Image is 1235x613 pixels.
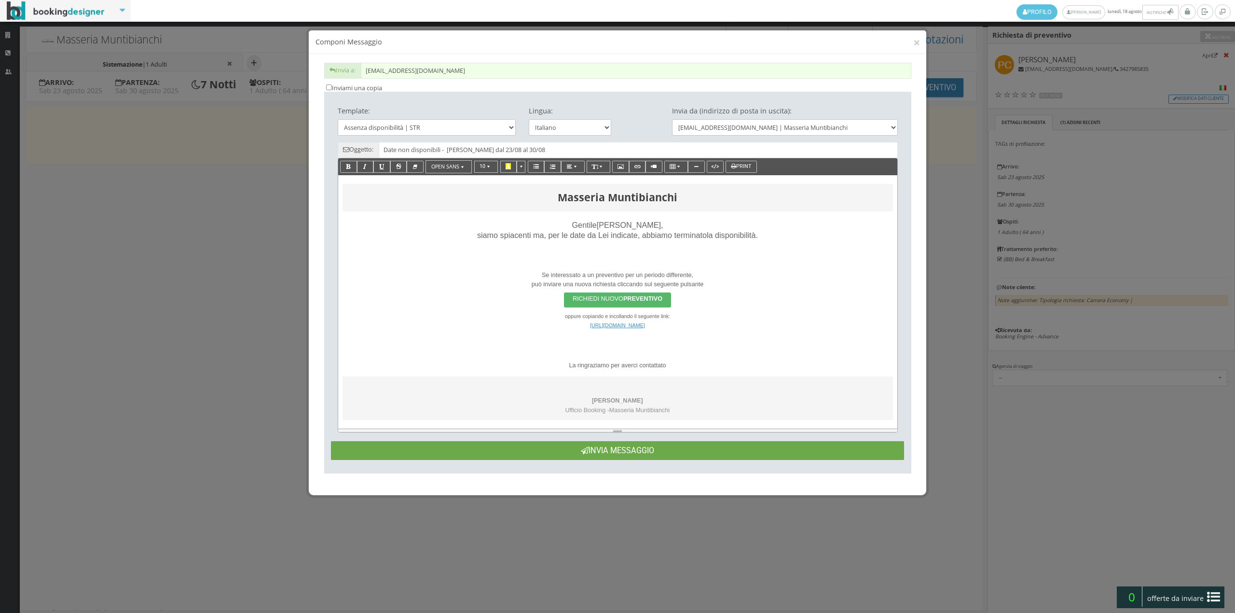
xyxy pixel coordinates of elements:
span: la disponibilità [707,231,756,239]
button: Print [726,161,757,173]
h4: Template: [338,107,516,115]
button: × [913,36,920,48]
span: Oggetto: [338,142,379,158]
span: La ringraziamo per averci contattato [569,362,666,369]
span: siamo spiacenti ma, per le date da Lei indicate, abbiamo terminato [477,231,707,239]
button: 10 [474,161,498,173]
b: Masseria Muntibianchi [558,190,677,204]
span: [PERSON_NAME] [592,397,643,404]
a: [URL][DOMAIN_NAME] [590,322,645,328]
button: Invia Messaggio [331,441,904,460]
span: PREVENTIVO [623,295,662,302]
button: Open Sans [425,160,472,173]
span: Masseria Muntibianchi [609,407,670,414]
span: Open Sans [431,163,459,170]
span: Gentile [572,221,597,229]
span: Se interessato a un preventivo per un periodo differente, può inviare una nuova richiesta cliccan... [532,272,703,288]
span: oppure copiando e incollando il seguente link: [565,313,670,319]
h4: Componi Messaggio [316,37,920,47]
span: RICHIEDI NUOVO [573,295,662,302]
span: . [756,231,758,239]
span: Inviami una copia [332,84,382,92]
a: RICHIEDI NUOVOPREVENTIVO [564,293,671,307]
span: [PERSON_NAME], [597,221,663,229]
span: 10 [480,163,485,169]
span: Ufficio Booking - [565,407,609,414]
h4: Invia da (indirizzo di posta in uscita): [672,107,898,115]
h4: Lingua: [529,107,611,115]
span: Invia a: [324,63,361,79]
